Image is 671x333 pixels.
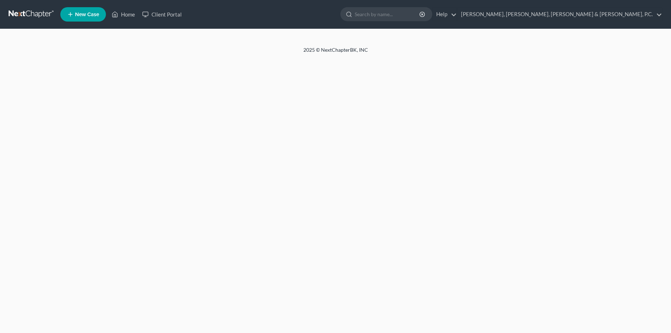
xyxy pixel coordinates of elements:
[108,8,139,21] a: Home
[433,8,457,21] a: Help
[457,8,662,21] a: [PERSON_NAME], [PERSON_NAME], [PERSON_NAME] & [PERSON_NAME], P.C.
[75,12,99,17] span: New Case
[139,8,185,21] a: Client Portal
[131,46,540,59] div: 2025 © NextChapterBK, INC
[355,8,420,21] input: Search by name...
